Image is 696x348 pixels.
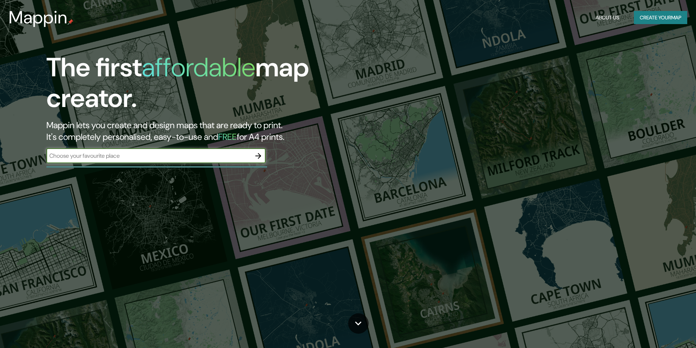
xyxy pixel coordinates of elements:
img: mappin-pin [68,19,73,25]
button: About Us [593,11,622,24]
input: Choose your favourite place [46,152,251,160]
h5: FREE [218,131,237,142]
h2: Mappin lets you create and design maps that are ready to print. It's completely personalised, eas... [46,119,395,143]
button: Create yourmap [634,11,687,24]
h1: affordable [142,50,255,84]
iframe: Help widget launcher [631,320,688,340]
h3: Mappin [9,7,68,28]
h1: The first map creator. [46,52,395,119]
